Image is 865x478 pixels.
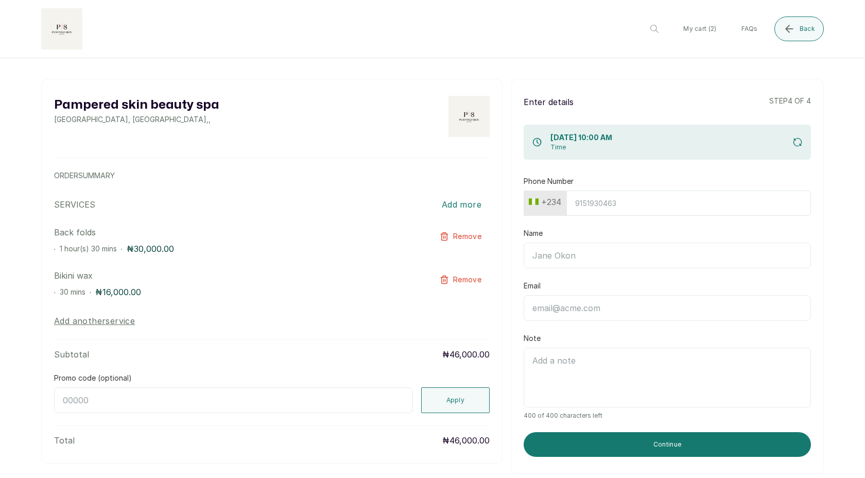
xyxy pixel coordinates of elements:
[54,269,403,282] p: Bikini wax
[550,133,612,143] h1: [DATE] 10:00 AM
[524,333,541,344] label: Note
[54,170,490,181] p: ORDER SUMMARY
[524,228,543,238] label: Name
[421,387,490,413] button: Apply
[524,176,574,186] label: Phone Number
[54,315,135,327] button: Add anotherservice
[800,25,815,33] span: Back
[524,295,811,321] input: email@acme.com
[448,96,490,137] img: business logo
[54,434,75,447] p: Total
[54,243,403,255] div: · ·
[54,226,403,238] p: Back folds
[453,231,481,242] span: Remove
[769,96,811,108] p: step 4 of 4
[54,96,219,114] h2: Pampered skin beauty spa
[431,269,490,290] button: Remove
[434,193,490,216] button: Add more
[54,373,132,383] label: Promo code (optional)
[550,143,612,151] p: Time
[442,348,490,361] p: ₦46,000.00
[127,243,174,255] p: ₦30,000.00
[54,348,89,361] p: Subtotal
[774,16,824,41] button: Back
[453,275,481,285] span: Remove
[41,8,82,49] img: business logo
[54,286,403,298] div: · ·
[60,244,117,253] span: 1 hour(s) 30 mins
[524,243,811,268] input: Jane Okon
[54,387,413,413] input: 00000
[431,226,490,247] button: Remove
[524,412,811,420] span: 400 of 400 characters left
[733,16,766,41] button: FAQs
[524,432,811,457] button: Continue
[675,16,724,41] button: My cart (2)
[60,287,85,296] span: 30 mins
[524,281,541,291] label: Email
[566,191,811,216] input: 9151930463
[54,114,219,125] p: [GEOGRAPHIC_DATA], [GEOGRAPHIC_DATA] , ,
[54,198,95,211] p: SERVICES
[95,286,141,298] p: ₦16,000.00
[524,96,574,108] p: Enter details
[525,194,565,210] button: +234
[442,434,490,447] p: ₦46,000.00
